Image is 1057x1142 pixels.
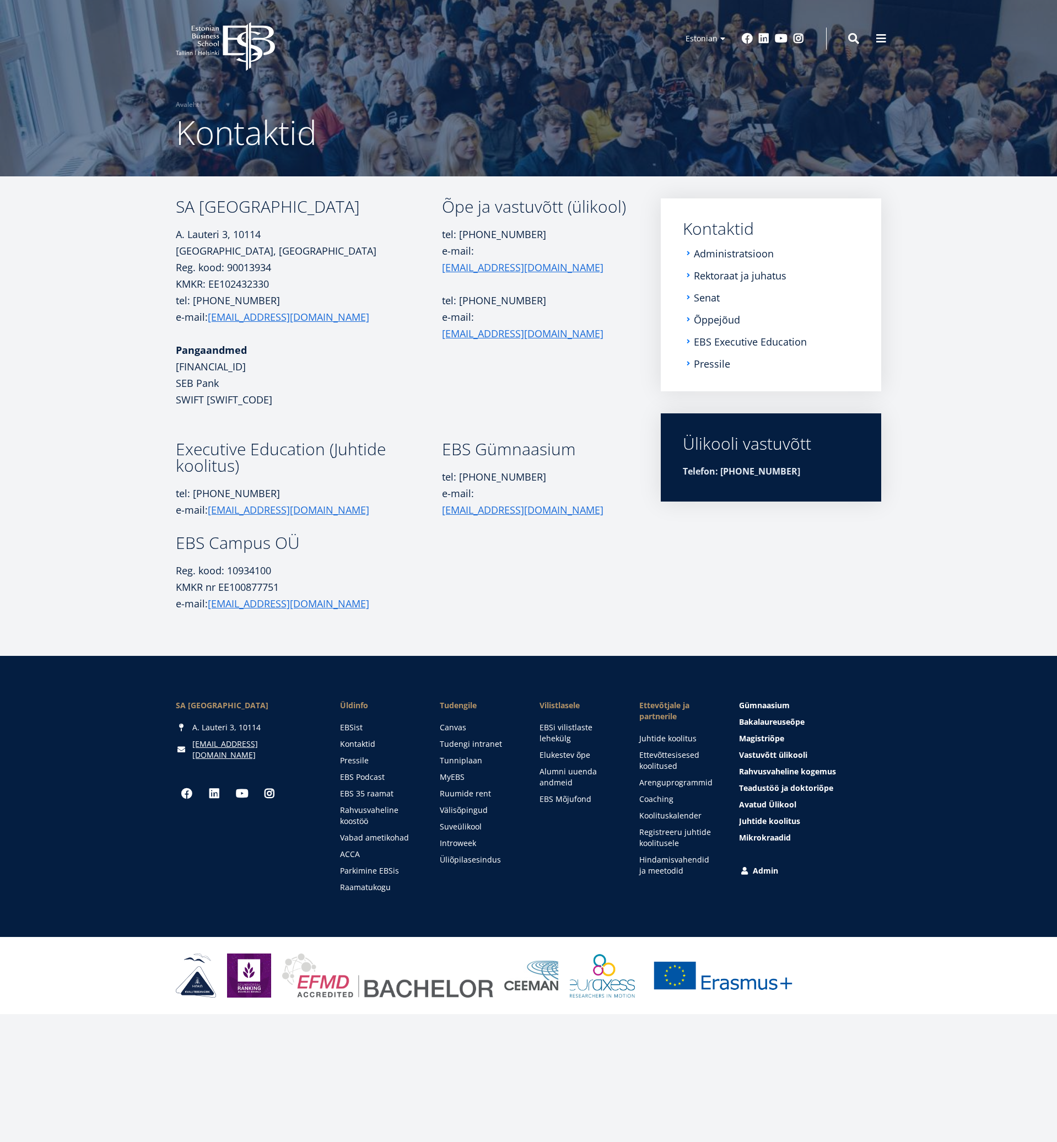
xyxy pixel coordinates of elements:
span: Kontaktid [176,110,317,155]
p: KMKR nr EE100877751 [176,579,442,595]
a: Ruumide rent [440,788,517,799]
span: Vastuvõtt ülikooli [739,750,807,760]
a: Alumni uuenda andmeid [540,766,617,788]
h3: SA [GEOGRAPHIC_DATA] [176,198,442,215]
span: Mikrokraadid [739,832,791,843]
p: tel: [PHONE_NUMBER] e-mail: [442,468,629,518]
p: KMKR: EE102432330 [176,276,442,292]
a: Elukestev õpe [540,750,617,761]
a: Mikrokraadid [739,832,881,843]
a: Facebook [742,33,753,44]
a: [EMAIL_ADDRESS][DOMAIN_NAME] [192,739,318,761]
span: Ettevõtjale ja partnerile [639,700,717,722]
img: Eduniversal [227,954,271,998]
p: tel: [PHONE_NUMBER] e-mail: [176,485,442,518]
a: Pressile [694,358,730,369]
a: Gümnaasium [739,700,881,711]
a: Magistriõpe [739,733,881,744]
a: Vastuvõtt ülikooli [739,750,881,761]
a: Koolituskalender [639,810,717,821]
div: Ülikooli vastuvõtt [683,435,859,452]
strong: Telefon: [PHONE_NUMBER] [683,465,800,477]
a: Introweek [440,838,517,849]
a: EBS Mõjufond [540,794,617,805]
img: HAKA [176,954,216,998]
a: [EMAIL_ADDRESS][DOMAIN_NAME] [208,502,369,518]
p: e-mail: [442,309,629,342]
a: Tudengi intranet [440,739,517,750]
a: Juhtide koolitus [739,816,881,827]
a: EBS Executive Education [694,336,807,347]
a: Üliõpilasesindus [440,854,517,865]
a: [EMAIL_ADDRESS][DOMAIN_NAME] [208,309,369,325]
a: Juhtide koolitus [639,733,717,744]
a: Kontaktid [340,739,418,750]
a: Canvas [440,722,517,733]
a: [EMAIL_ADDRESS][DOMAIN_NAME] [442,259,603,276]
a: Coaching [639,794,717,805]
img: Erasmus+ [646,954,800,998]
a: Registreeru juhtide koolitusele [639,827,717,849]
a: [EMAIL_ADDRESS][DOMAIN_NAME] [208,595,369,612]
p: tel: [PHONE_NUMBER] [442,292,629,309]
p: tel: [PHONE_NUMBER] e-mail: [176,292,442,325]
a: Ettevõttesisesed koolitused [639,750,717,772]
a: Tunniplaan [440,755,517,766]
a: EBS Podcast [340,772,418,783]
a: [EMAIL_ADDRESS][DOMAIN_NAME] [442,502,603,518]
p: Reg. kood: 10934100 [176,562,442,579]
span: Teadustöö ja doktoriõpe [739,783,833,793]
h3: EBS Campus OÜ [176,535,442,551]
a: Erasmus + [646,954,800,998]
a: Youtube [231,783,253,805]
span: Rahvusvaheline kogemus [739,766,836,777]
a: Parkimine EBSis [340,865,418,876]
a: EBSist [340,722,418,733]
img: EURAXESS [570,954,635,998]
a: ACCA [340,849,418,860]
a: Instagram [258,783,281,805]
h3: EBS Gümnaasium [442,441,629,457]
span: Avatud Ülikool [739,799,796,810]
a: Avatud Ülikool [739,799,881,810]
a: Tudengile [440,700,517,711]
a: Arenguprogrammid [639,777,717,788]
p: A. Lauteri 3, 10114 [GEOGRAPHIC_DATA], [GEOGRAPHIC_DATA] Reg. kood: 90013934 [176,226,442,276]
a: Youtube [775,33,788,44]
span: Gümnaasium [739,700,790,710]
a: EBS 35 raamat [340,788,418,799]
div: SA [GEOGRAPHIC_DATA] [176,700,318,711]
h3: Õpe ja vastuvõtt (ülikool) [442,198,629,215]
a: Avaleht [176,99,199,110]
a: Senat [694,292,720,303]
a: Pressile [340,755,418,766]
span: Magistriõpe [739,733,784,744]
a: Instagram [793,33,804,44]
strong: Pangaandmed [176,343,247,357]
a: Rahvusvaheline kogemus [739,766,881,777]
img: EFMD [282,954,493,998]
img: Ceeman [504,961,559,991]
a: Õppejõud [694,314,740,325]
a: Admin [739,865,881,876]
a: Bakalaureuseõpe [739,717,881,728]
p: e-mail: [176,595,442,612]
p: [FINANCIAL_ID] SEB Pank SWIFT [SWIFT_CODE] [176,342,442,408]
a: Teadustöö ja doktoriõpe [739,783,881,794]
a: Linkedin [758,33,769,44]
a: [EMAIL_ADDRESS][DOMAIN_NAME] [442,325,603,342]
a: Vabad ametikohad [340,832,418,843]
span: Vilistlasele [540,700,617,711]
a: Administratsioon [694,248,774,259]
span: Bakalaureuseõpe [739,717,805,727]
span: Juhtide koolitus [739,816,800,826]
a: Facebook [176,783,198,805]
a: Kontaktid [683,220,859,237]
a: MyEBS [440,772,517,783]
h3: Executive Education (Juhtide koolitus) [176,441,442,474]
